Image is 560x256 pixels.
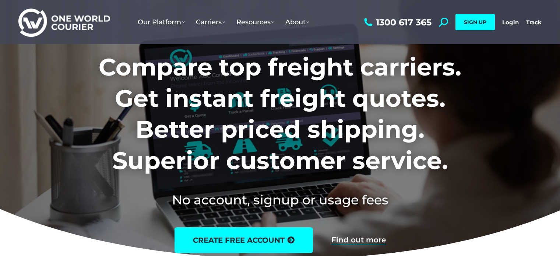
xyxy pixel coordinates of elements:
[132,11,190,34] a: Our Platform
[231,11,280,34] a: Resources
[138,18,185,26] span: Our Platform
[50,191,510,209] h2: No account, signup or usage fees
[196,18,225,26] span: Carriers
[236,18,274,26] span: Resources
[331,236,386,244] a: Find out more
[502,19,519,26] a: Login
[362,18,432,27] a: 1300 617 365
[455,14,495,30] a: SIGN UP
[18,7,110,37] img: One World Courier
[190,11,231,34] a: Carriers
[175,227,313,253] a: create free account
[285,18,309,26] span: About
[526,19,542,26] a: Track
[50,52,510,176] h1: Compare top freight carriers. Get instant freight quotes. Better priced shipping. Superior custom...
[280,11,315,34] a: About
[464,19,486,25] span: SIGN UP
